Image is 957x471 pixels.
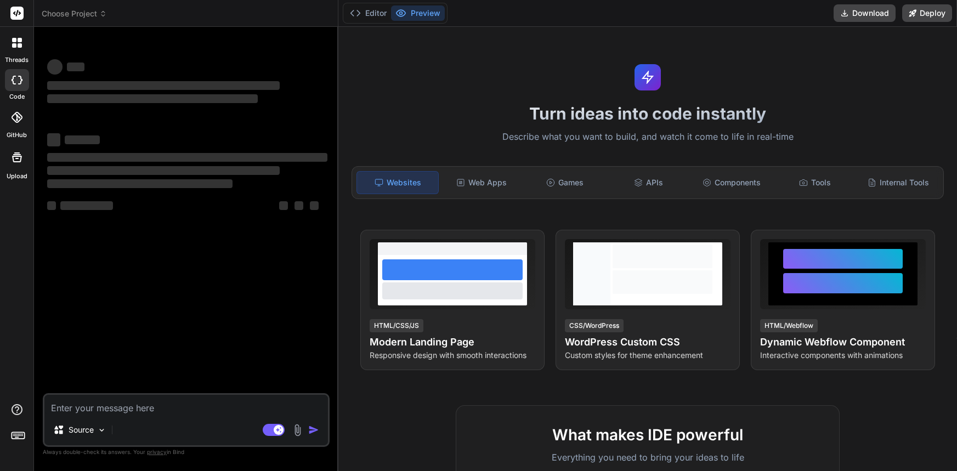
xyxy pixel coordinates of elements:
[47,81,280,90] span: ‌
[42,8,107,19] span: Choose Project
[391,5,445,21] button: Preview
[858,171,939,194] div: Internal Tools
[691,171,772,194] div: Components
[524,171,605,194] div: Games
[67,63,84,71] span: ‌
[346,5,391,21] button: Editor
[47,201,56,210] span: ‌
[147,449,167,455] span: privacy
[7,172,27,181] label: Upload
[97,425,106,435] img: Pick Models
[291,424,304,436] img: attachment
[60,201,113,210] span: ‌
[295,201,303,210] span: ‌
[69,424,94,435] p: Source
[7,130,27,140] label: GitHub
[9,92,25,101] label: code
[565,334,731,350] h4: WordPress Custom CSS
[356,171,439,194] div: Websites
[345,104,950,123] h1: Turn ideas into code instantly
[47,133,60,146] span: ‌
[608,171,689,194] div: APIs
[370,350,535,361] p: Responsive design with smooth interactions
[279,201,288,210] span: ‌
[760,319,818,332] div: HTML/Webflow
[47,179,233,188] span: ‌
[474,451,822,464] p: Everything you need to bring your ideas to life
[774,171,856,194] div: Tools
[760,350,926,361] p: Interactive components with animations
[47,153,327,162] span: ‌
[902,4,952,22] button: Deploy
[47,59,63,75] span: ‌
[474,423,822,446] h2: What makes IDE powerful
[5,55,29,65] label: threads
[760,334,926,350] h4: Dynamic Webflow Component
[834,4,896,22] button: Download
[310,201,319,210] span: ‌
[370,334,535,350] h4: Modern Landing Page
[345,130,950,144] p: Describe what you want to build, and watch it come to life in real-time
[47,166,280,175] span: ‌
[370,319,423,332] div: HTML/CSS/JS
[47,94,258,103] span: ‌
[43,447,330,457] p: Always double-check its answers. Your in Bind
[65,135,100,144] span: ‌
[565,350,731,361] p: Custom styles for theme enhancement
[441,171,522,194] div: Web Apps
[565,319,624,332] div: CSS/WordPress
[308,424,319,435] img: icon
